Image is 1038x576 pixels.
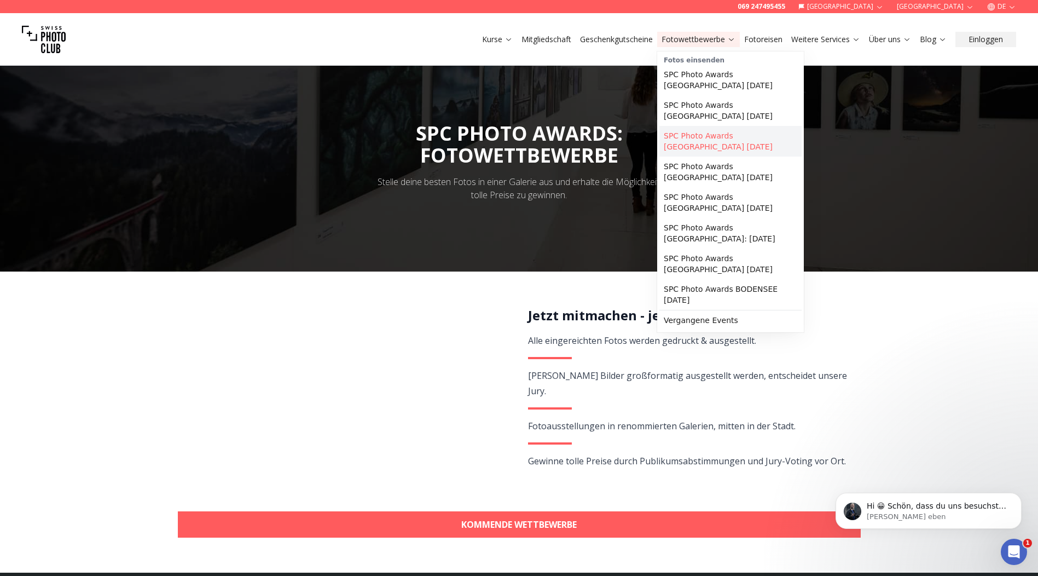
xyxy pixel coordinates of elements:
[819,470,1038,546] iframe: Intercom notifications Nachricht
[659,218,802,249] a: SPC Photo Awards [GEOGRAPHIC_DATA]: [DATE]
[528,370,847,397] span: [PERSON_NAME] Bilder großformatig ausgestellt werden, entscheidet unsere Jury.
[478,32,517,47] button: Kurse
[657,32,740,47] button: Fotowettbewerbe
[659,187,802,218] a: SPC Photo Awards [GEOGRAPHIC_DATA] [DATE]
[955,32,1016,47] button: Einloggen
[791,34,860,45] a: Weitere Services
[920,34,947,45] a: Blog
[517,32,576,47] button: Mitgliedschaft
[528,335,756,347] span: Alle eingereichten Fotos werden gedruckt & ausgestellt.
[1001,539,1027,565] iframe: Intercom live chat
[869,34,911,45] a: Über uns
[178,511,861,538] a: KOMMENDE WETTBEWERBE
[787,32,865,47] button: Weitere Services
[659,65,802,95] a: SPC Photo Awards [GEOGRAPHIC_DATA] [DATE]
[659,95,802,126] a: SPC Photo Awards [GEOGRAPHIC_DATA] [DATE]
[576,32,657,47] button: Geschenkgutscheine
[580,34,653,45] a: Geschenkgutscheine
[662,34,735,45] a: Fotowettbewerbe
[521,34,571,45] a: Mitgliedschaft
[416,120,623,166] span: SPC PHOTO AWARDS:
[370,175,668,201] div: Stelle deine besten Fotos in einer Galerie aus und erhalte die Möglichkeit, tolle Preise zu gewin...
[659,310,802,330] a: Vergangene Events
[740,32,787,47] button: Fotoreisen
[659,157,802,187] a: SPC Photo Awards [GEOGRAPHIC_DATA] [DATE]
[659,279,802,310] a: SPC Photo Awards BODENSEE [DATE]
[528,420,796,432] span: Fotoausstellungen in renommierten Galerien, mitten in der Stadt.
[528,455,846,467] span: Gewinne tolle Preise durch Publikumsabstimmungen und Jury-Voting vor Ort.
[865,32,915,47] button: Über uns
[1023,539,1032,548] span: 1
[744,34,782,45] a: Fotoreisen
[416,145,623,166] div: FOTOWETTBEWERBE
[659,249,802,279] a: SPC Photo Awards [GEOGRAPHIC_DATA] [DATE]
[915,32,951,47] button: Blog
[528,307,848,324] h2: Jetzt mitmachen - jeder darf teilnehmen!
[482,34,513,45] a: Kurse
[22,18,66,61] img: Swiss photo club
[659,54,802,65] div: Fotos einsenden
[659,126,802,157] a: SPC Photo Awards [GEOGRAPHIC_DATA] [DATE]
[738,2,785,11] a: 069 247495455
